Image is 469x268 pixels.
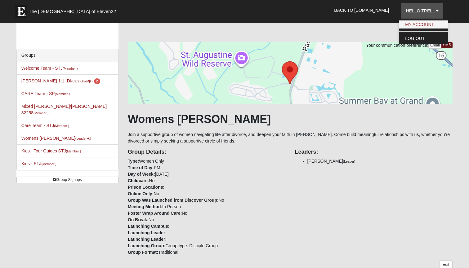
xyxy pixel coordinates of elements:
a: Log Out [399,34,448,42]
div: Women Only PM [DATE] No No No In Person No No Group type: Disciple Group Traditional [123,144,290,256]
a: Mixed [PERSON_NAME]/[PERSON_NAME] 32258(Member ) [21,104,107,115]
strong: Group Was Launched from Discover Group: [128,198,219,203]
a: Welcome Team - STJ(Member ) [21,66,78,71]
strong: Launching Leader: [128,237,167,242]
small: (Member ) [55,92,70,96]
div: Groups [17,49,118,62]
strong: Childcare: [128,178,149,183]
h4: Leaders: [295,149,453,156]
span: number of pending members [94,78,100,84]
strong: Prison Locations: [128,185,164,190]
li: [PERSON_NAME] [307,158,453,165]
small: (Care Giver ) [71,79,93,83]
strong: Launching Campus: [128,224,170,229]
a: Kids - Tour Guides STJ(Member ) [21,148,81,153]
a: Hello Trell [401,3,444,19]
small: (Leader ) [75,137,91,140]
small: (Member ) [63,67,78,70]
a: My Account [399,20,448,29]
a: Kids - STJ(Member ) [21,161,56,166]
a: Email [428,42,442,49]
strong: On Break: [128,217,149,222]
span: The [DEMOGRAPHIC_DATA] of Eleven22 [29,8,116,15]
strong: Time of Day: [128,165,154,170]
a: Care Team - STJ(Member ) [21,123,69,128]
small: (Leader) [343,160,355,163]
strong: Day of Week: [128,172,155,177]
h4: Group Details: [128,149,286,156]
strong: Group Format: [128,250,158,255]
strong: Type: [128,159,139,164]
strong: Foster Wrap Around Care: [128,211,182,216]
a: The [DEMOGRAPHIC_DATA] of Eleven22 [12,2,136,18]
a: CARE Team - SP(Member ) [21,91,70,96]
img: Eleven22 logo [15,5,27,18]
small: (Member ) [33,111,48,115]
strong: Launching Leader: [128,230,167,235]
strong: Launching Group: [128,243,165,248]
a: Back to [DOMAIN_NAME] [329,2,394,18]
a: [PERSON_NAME] 1:1 -DI(Care Giver) 2 [21,78,100,83]
a: SMS [441,42,453,48]
a: Womens [PERSON_NAME](Leader) [21,136,91,141]
a: Group Signups [16,177,118,183]
small: (Member ) [41,162,56,166]
small: (Member ) [66,149,81,153]
small: (Member ) [54,124,69,128]
h1: Womens [PERSON_NAME] [128,112,453,126]
strong: Online Only: [128,191,154,196]
strong: Meeting Method: [128,204,162,209]
span: Hello Trell [406,8,435,13]
span: Your communication preference: [366,43,428,48]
